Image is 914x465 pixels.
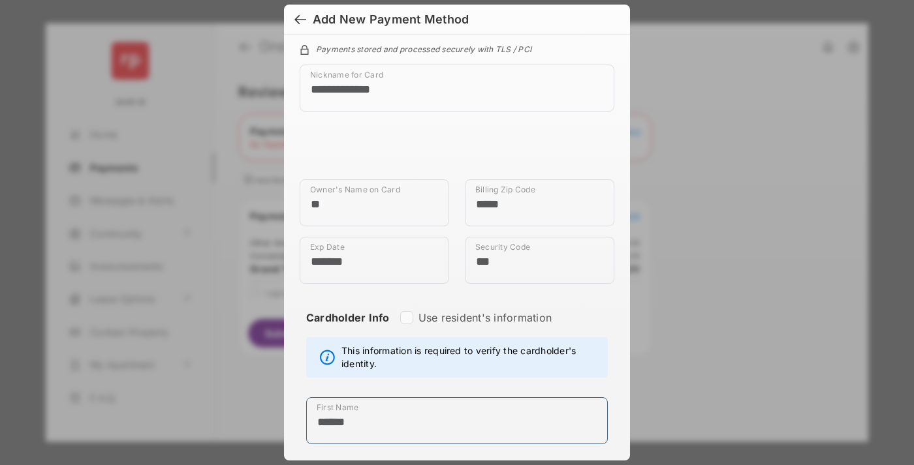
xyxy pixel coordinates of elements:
[300,122,614,179] iframe: Credit card field
[341,344,601,370] span: This information is required to verify the cardholder's identity.
[418,311,552,324] label: Use resident's information
[306,311,390,348] strong: Cardholder Info
[300,42,614,54] div: Payments stored and processed securely with TLS / PCI
[313,12,469,27] div: Add New Payment Method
